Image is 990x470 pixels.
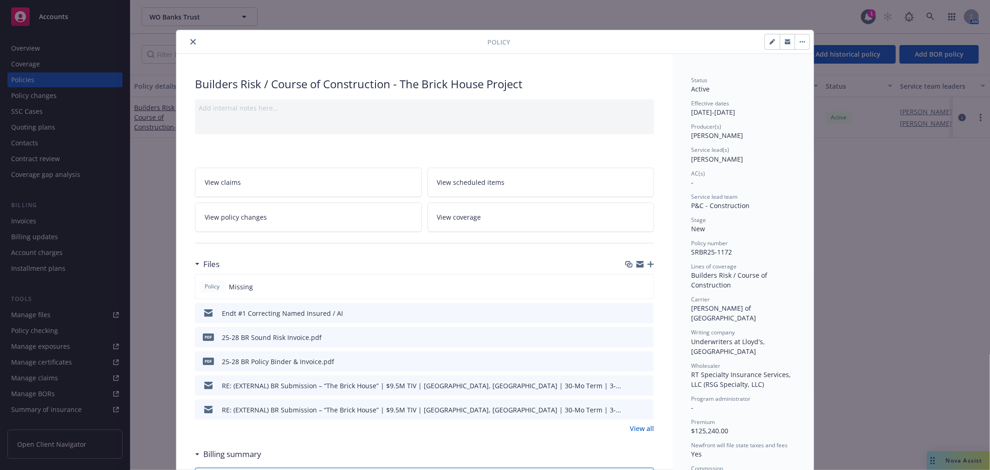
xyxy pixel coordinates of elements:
div: 25-28 BR Policy Binder & Invoice.pdf [222,357,334,366]
span: [PERSON_NAME] of [GEOGRAPHIC_DATA] [691,304,756,322]
span: SRBR25-1172 [691,248,732,256]
div: Add internal notes here... [199,103,650,113]
span: Missing [229,282,253,292]
button: preview file [642,357,650,366]
span: [PERSON_NAME] [691,155,743,163]
span: Status [691,76,707,84]
div: Builders Risk / Course of Construction [691,270,795,290]
span: Underwriters at Lloyd's, [GEOGRAPHIC_DATA] [691,337,767,356]
span: - [691,403,693,412]
span: $125,240.00 [691,426,728,435]
span: P&C - Construction [691,201,750,210]
a: View coverage [427,202,654,232]
button: preview file [642,308,650,318]
span: Policy number [691,239,728,247]
button: download file [627,308,634,318]
button: preview file [642,381,650,391]
span: Yes [691,450,702,458]
span: Policy [203,282,221,291]
div: Billing summary [195,448,261,460]
div: Files [195,258,220,270]
span: Stage [691,216,706,224]
h3: Files [203,258,220,270]
span: [PERSON_NAME] [691,131,743,140]
span: AC(s) [691,170,705,177]
div: Builders Risk / Course of Construction - The Brick House Project [195,76,654,92]
button: preview file [642,333,650,342]
span: Premium [691,418,715,426]
div: 25-28 BR Sound Risk Invoice.pdf [222,333,322,342]
span: Active [691,85,710,93]
span: Program administrator [691,395,751,403]
a: View all [630,424,654,433]
span: pdf [203,358,214,365]
span: - [691,178,693,187]
span: Wholesaler [691,362,720,370]
span: Service lead team [691,193,738,201]
h3: Billing summary [203,448,261,460]
div: [DATE] - [DATE] [691,99,795,117]
span: Writing company [691,328,735,336]
span: Policy [487,37,510,47]
span: View claims [205,177,241,187]
span: Newfront will file state taxes and fees [691,441,788,449]
a: View policy changes [195,202,422,232]
span: View policy changes [205,212,267,222]
button: download file [627,405,634,415]
span: Effective dates [691,99,729,107]
span: View scheduled items [437,177,505,187]
span: pdf [203,333,214,340]
a: View scheduled items [427,168,654,197]
button: close [188,36,199,47]
span: View coverage [437,212,481,222]
button: download file [627,381,634,391]
button: download file [627,357,634,366]
div: Endt #1 Correcting Named Insured / AI [222,308,343,318]
div: RE: (EXTERNAL) BR Submission – “The Brick House” | $9.5M TIV | [GEOGRAPHIC_DATA], [GEOGRAPHIC_DAT... [222,381,623,391]
span: Service lead(s) [691,146,729,154]
a: View claims [195,168,422,197]
span: Lines of coverage [691,262,737,270]
span: RT Specialty Insurance Services, LLC (RSG Specialty, LLC) [691,370,793,389]
button: preview file [642,405,650,415]
div: RE: (EXTERNAL) BR Submission – “The Brick House” | $9.5M TIV | [GEOGRAPHIC_DATA], [GEOGRAPHIC_DAT... [222,405,623,415]
span: New [691,224,705,233]
span: Producer(s) [691,123,721,131]
button: download file [627,333,634,342]
span: Carrier [691,295,710,303]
